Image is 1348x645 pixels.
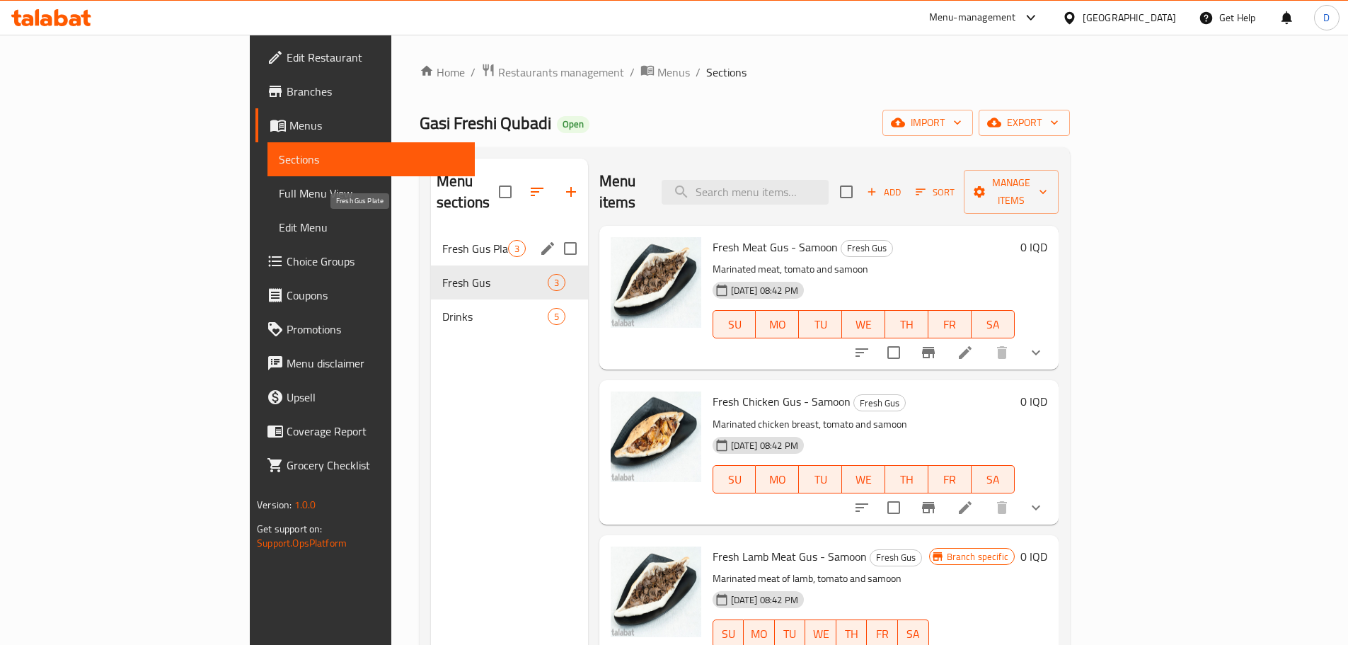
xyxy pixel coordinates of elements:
div: Fresh Gus [853,394,906,411]
li: / [696,64,701,81]
a: Coverage Report [255,414,475,448]
button: TH [885,465,928,493]
span: SU [719,469,751,490]
span: MO [749,624,769,644]
span: TU [780,624,800,644]
a: Menus [640,63,690,81]
button: Branch-specific-item [911,491,945,525]
button: SA [972,465,1015,493]
button: MO [756,310,799,338]
span: Version: [257,496,292,514]
input: search [662,180,829,205]
span: Menus [289,117,463,134]
a: Menu disclaimer [255,346,475,380]
button: WE [842,465,885,493]
nav: Menu sections [431,226,588,339]
span: TU [805,469,836,490]
h6: 0 IQD [1020,237,1047,257]
button: delete [985,491,1019,525]
span: SU [719,624,738,644]
a: Sections [267,142,475,176]
span: Menu disclaimer [287,355,463,372]
button: MO [756,465,799,493]
span: TH [842,624,862,644]
span: Edit Restaurant [287,49,463,66]
span: import [894,114,962,132]
span: Drinks [442,308,548,325]
p: Marinated chicken breast, tomato and samoon [713,416,1015,433]
span: Sort [916,184,955,200]
span: Fresh Gus [870,549,921,566]
span: Manage items [975,174,1047,210]
a: Choice Groups [255,244,475,278]
span: D [1323,10,1330,25]
span: 3 [509,242,525,256]
a: Menus [255,108,475,142]
span: FR [934,469,966,490]
span: SA [977,314,1009,335]
div: items [508,240,526,257]
img: Fresh Chicken Gus - Samoon [611,392,701,482]
span: export [990,114,1059,132]
span: MO [761,469,793,490]
span: FR [872,624,892,644]
a: Edit menu item [957,344,974,361]
span: 1.0.0 [294,496,316,514]
span: WE [811,624,831,644]
span: Fresh Gus [854,395,905,411]
div: Open [557,116,589,133]
span: Upsell [287,389,463,406]
span: Add item [861,181,906,203]
span: [DATE] 08:42 PM [725,439,804,452]
button: Add section [554,175,588,209]
span: Sort sections [520,175,554,209]
span: Promotions [287,321,463,338]
button: Sort [912,181,958,203]
span: Branch specific [941,550,1014,564]
span: TH [891,469,923,490]
span: 3 [548,276,565,290]
span: Fresh Lamb Meat Gus - Samoon [713,546,867,567]
span: Choice Groups [287,253,463,270]
span: Restaurants management [498,64,624,81]
button: sort-choices [845,336,879,370]
a: Full Menu View [267,176,475,210]
button: FR [928,310,972,338]
span: FR [934,314,966,335]
button: SU [713,465,756,493]
a: Edit menu item [957,499,974,516]
span: Get support on: [257,520,322,538]
div: items [548,274,565,291]
span: SA [904,624,923,644]
button: edit [537,238,558,259]
span: [DATE] 08:42 PM [725,593,804,607]
span: Sort items [906,181,964,203]
span: Gasi Freshi Qubadi [420,107,551,139]
span: TU [805,314,836,335]
div: items [548,308,565,325]
div: Drinks5 [431,299,588,333]
span: Coupons [287,287,463,304]
button: TH [885,310,928,338]
button: FR [928,465,972,493]
span: SU [719,314,751,335]
button: Manage items [964,170,1059,214]
div: Menu-management [929,9,1016,26]
a: Grocery Checklist [255,448,475,482]
span: Fresh Gus [841,240,892,256]
span: Fresh Chicken Gus - Samoon [713,391,851,412]
button: TU [799,465,842,493]
button: sort-choices [845,491,879,525]
span: Grocery Checklist [287,457,463,474]
a: Support.OpsPlatform [257,534,347,552]
span: [DATE] 08:42 PM [725,284,804,297]
button: show more [1019,491,1053,525]
span: Fresh Gus [442,274,548,291]
div: Fresh Gus [841,240,893,257]
button: export [979,110,1070,136]
a: Promotions [255,312,475,346]
div: [GEOGRAPHIC_DATA] [1083,10,1176,25]
button: show more [1019,336,1053,370]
